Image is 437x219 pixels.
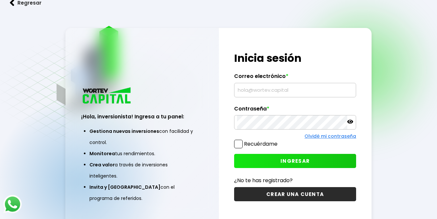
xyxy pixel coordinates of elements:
[244,140,278,148] label: Recuérdame
[89,128,159,134] span: Gestiona nuevas inversiones
[81,86,133,106] img: logo_wortev_capital
[89,148,195,159] li: tus rendimientos.
[89,126,195,148] li: con facilidad y control.
[234,176,356,201] a: ¿No te has registrado?CREAR UNA CUENTA
[89,159,195,182] li: a través de inversiones inteligentes.
[81,113,203,120] h3: ¡Hola, inversionista! Ingresa a tu panel:
[89,182,195,204] li: con el programa de referidos.
[89,161,115,168] span: Crea valor
[234,50,356,66] h1: Inicia sesión
[304,133,356,139] a: Olvidé mi contraseña
[89,184,160,190] span: Invita y [GEOGRAPHIC_DATA]
[234,73,356,83] label: Correo electrónico
[234,187,356,201] button: CREAR UNA CUENTA
[3,195,22,213] img: logos_whatsapp-icon.242b2217.svg
[280,158,310,164] span: INGRESAR
[89,150,115,157] span: Monitorea
[234,106,356,115] label: Contraseña
[234,154,356,168] button: INGRESAR
[237,83,353,97] input: hola@wortev.capital
[234,176,356,184] p: ¿No te has registrado?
